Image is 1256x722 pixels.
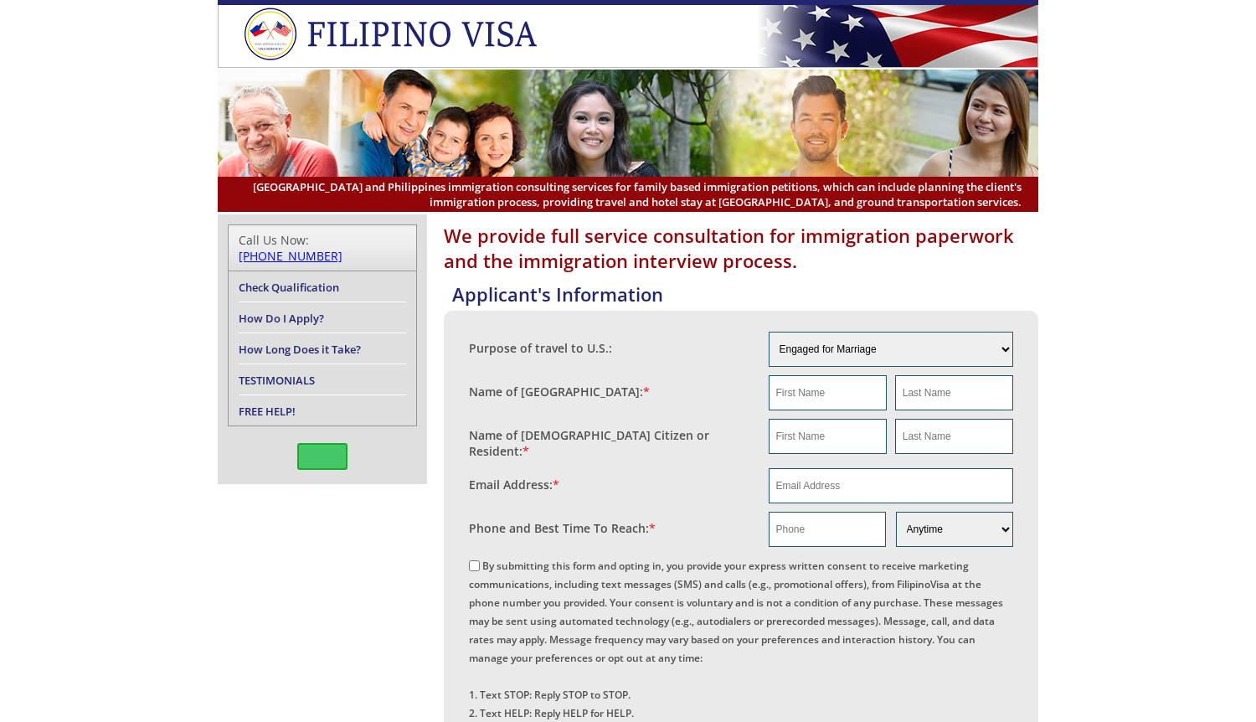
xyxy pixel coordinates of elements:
[239,311,324,326] a: How Do I Apply?
[469,477,559,493] label: Email Address:
[469,520,656,536] label: Phone and Best Time To Reach:
[239,280,339,295] a: Check Qualification
[896,512,1013,547] select: Phone and Best Reach Time are required.
[769,468,1014,503] input: Email Address
[769,375,887,410] input: First Name
[895,375,1013,410] input: Last Name
[469,427,752,459] label: Name of [DEMOGRAPHIC_DATA] Citizen or Resident:
[444,223,1038,273] h1: We provide full service consultation for immigration paperwork and the immigration interview proc...
[769,419,887,454] input: First Name
[239,232,406,264] div: Call Us Now:
[469,340,612,356] label: Purpose of travel to U.S.:
[895,419,1013,454] input: Last Name
[239,248,342,264] a: [PHONE_NUMBER]
[469,384,650,400] label: Name of [GEOGRAPHIC_DATA]:
[234,179,1022,209] span: [GEOGRAPHIC_DATA] and Philippines immigration consulting services for family based immigration pe...
[239,342,361,357] a: How Long Does it Take?
[239,404,296,419] a: FREE HELP!
[452,281,1038,307] h4: Applicant's Information
[469,560,480,571] input: By submitting this form and opting in, you provide your express written consent to receive market...
[769,512,886,547] input: Phone
[239,373,315,388] a: TESTIMONIALS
